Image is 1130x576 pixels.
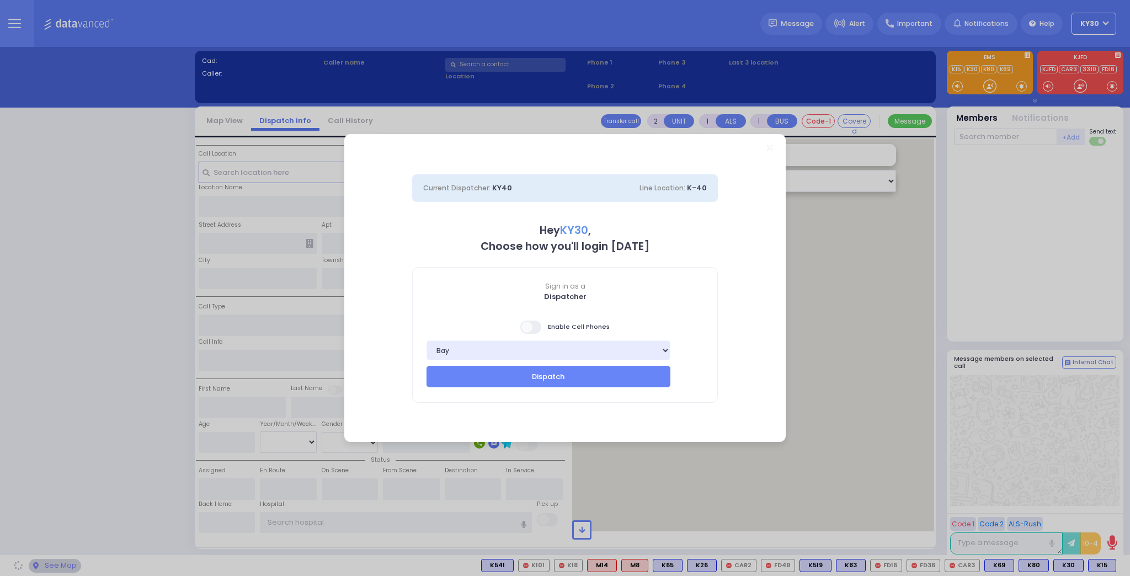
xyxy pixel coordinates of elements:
b: Choose how you'll login [DATE] [481,239,649,254]
span: Enable Cell Phones [520,319,610,335]
button: Dispatch [427,366,670,387]
b: Dispatcher [544,291,587,302]
span: Line Location: [639,183,685,193]
span: Current Dispatcher: [423,183,491,193]
span: KY30 [560,223,588,238]
span: Sign in as a [413,281,717,291]
a: Close [767,145,773,151]
span: K-40 [687,183,707,193]
span: KY40 [492,183,512,193]
b: Hey , [540,223,591,238]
